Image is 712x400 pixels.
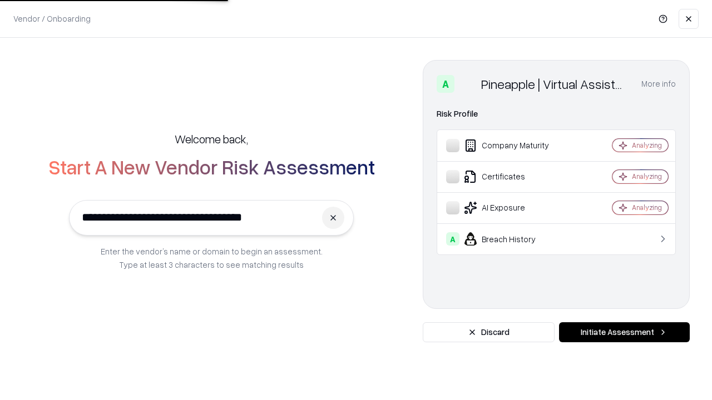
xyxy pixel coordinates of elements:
[481,75,628,93] div: Pineapple | Virtual Assistant Agency
[101,244,323,271] p: Enter the vendor’s name or domain to begin an assessment. Type at least 3 characters to see match...
[446,139,579,152] div: Company Maturity
[446,201,579,214] div: AI Exposure
[446,232,579,246] div: Breach History
[175,131,248,147] h5: Welcome back,
[437,107,676,121] div: Risk Profile
[459,75,477,93] img: Pineapple | Virtual Assistant Agency
[423,322,555,342] button: Discard
[632,172,662,181] div: Analyzing
[13,13,91,24] p: Vendor / Onboarding
[632,141,662,150] div: Analyzing
[446,232,459,246] div: A
[559,322,690,342] button: Initiate Assessment
[48,156,375,178] h2: Start A New Vendor Risk Assessment
[437,75,454,93] div: A
[632,203,662,212] div: Analyzing
[446,170,579,183] div: Certificates
[641,74,676,94] button: More info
